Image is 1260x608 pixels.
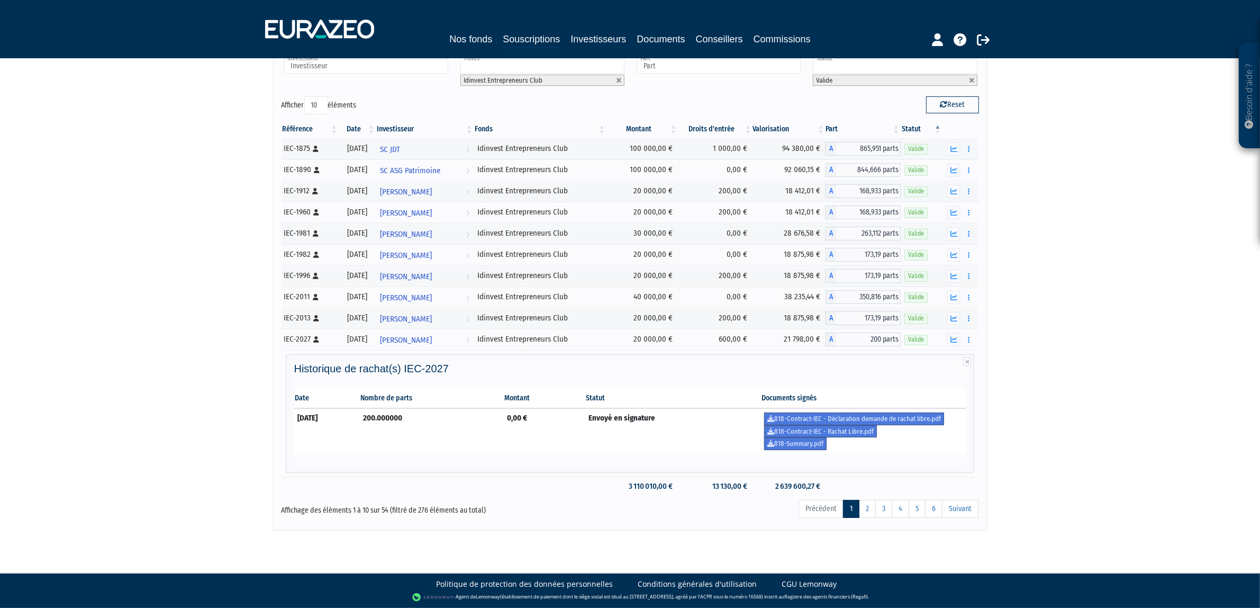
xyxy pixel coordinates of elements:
[826,163,836,177] span: A
[339,120,376,138] th: Date: activer pour trier la colonne par ordre croissant
[477,334,602,345] div: Idinvest Entrepreneurs Club
[342,164,372,175] div: [DATE]
[826,142,901,156] div: A - Idinvest Entrepreneurs Club
[753,159,826,181] td: 92 060,15 €
[474,120,606,138] th: Fonds: activer pour trier la colonne par ordre croissant
[606,477,678,496] td: 3 110 010,00 €
[376,308,474,329] a: [PERSON_NAME]
[784,594,868,601] a: Registre des agents financiers (Regafi)
[284,143,335,154] div: IEC-1875
[836,184,901,198] span: 168,933 parts
[678,477,753,496] td: 13 130,00 €
[836,248,901,262] span: 173,19 parts
[826,184,836,198] span: A
[678,159,753,181] td: 0,00 €
[294,389,359,408] th: Date
[380,161,440,181] span: SC ASG Patrimoine
[476,594,500,601] a: Lemonway
[284,291,335,302] div: IEC-2011
[764,437,827,450] a: 818-Summary.pdf
[678,329,753,350] td: 600,00 €
[464,76,542,84] span: Idinvest Entrepreneurs Club
[466,182,469,202] i: Voir l'investisseur
[313,146,319,152] i: [Français] Personne physique
[380,182,432,202] span: [PERSON_NAME]
[477,228,602,239] div: Idinvest Entrepreneurs Club
[904,335,928,345] span: Valide
[282,120,339,138] th: Référence : activer pour trier la colonne par ordre croissant
[753,181,826,202] td: 18 412,01 €
[909,500,926,518] a: 5
[843,500,859,518] a: 1
[678,202,753,223] td: 200,00 €
[294,408,359,454] td: [DATE]
[826,205,836,219] span: A
[764,413,944,425] a: 818-Contract-IEC - Déclaration demande de rachat libre.pdf
[901,120,942,138] th: Statut : activer pour trier la colonne par ordre d&eacute;croissant
[314,252,320,258] i: [Français] Personne physique
[314,315,320,321] i: [Français] Personne physique
[376,120,474,138] th: Investisseur: activer pour trier la colonne par ordre croissant
[380,246,432,265] span: [PERSON_NAME]
[638,579,757,589] a: Conditions générales d'utilisation
[637,32,685,47] a: Documents
[376,181,474,202] a: [PERSON_NAME]
[342,185,372,196] div: [DATE]
[314,167,320,173] i: [Français] Personne physique
[376,202,474,223] a: [PERSON_NAME]
[826,290,836,304] span: A
[466,225,469,244] i: Voir l'investisseur
[342,207,372,218] div: [DATE]
[466,330,469,350] i: Voir l'investisseur
[836,333,901,346] span: 200 parts
[826,142,836,156] span: A
[304,96,328,114] select: Afficheréléments
[466,288,469,308] i: Voir l'investisseur
[376,244,474,265] a: [PERSON_NAME]
[313,230,319,237] i: [Français] Personne physique
[284,164,335,175] div: IEC-1890
[503,408,585,454] td: 0,00 €
[753,120,826,138] th: Valorisation: activer pour trier la colonne par ordre croissant
[678,308,753,329] td: 200,00 €
[503,389,585,408] th: Montant
[904,271,928,281] span: Valide
[606,287,678,308] td: 40 000,00 €
[294,363,966,374] h4: Historique de rachat(s) IEC-2027
[606,181,678,202] td: 20 000,00 €
[678,120,753,138] th: Droits d'entrée: activer pour trier la colonne par ordre croissant
[904,186,928,196] span: Valide
[826,227,901,240] div: A - Idinvest Entrepreneurs Club
[925,500,942,518] a: 6
[606,244,678,265] td: 20 000,00 €
[826,290,901,304] div: A - Idinvest Entrepreneurs Club
[904,229,928,239] span: Valide
[836,227,901,240] span: 263,112 parts
[11,592,1249,603] div: - Agent de (établissement de paiement dont le siège social est situé au [STREET_ADDRESS], agréé p...
[606,329,678,350] td: 20 000,00 €
[942,500,978,518] a: Suivant
[826,248,836,262] span: A
[826,248,901,262] div: A - Idinvest Entrepreneurs Club
[678,138,753,159] td: 1 000,00 €
[606,202,678,223] td: 20 000,00 €
[678,265,753,287] td: 200,00 €
[380,309,432,329] span: [PERSON_NAME]
[313,294,319,300] i: [Français] Personne physique
[314,336,320,343] i: [Français] Personne physique
[284,270,335,281] div: IEC-1996
[477,164,602,175] div: Idinvest Entrepreneurs Club
[570,32,626,47] a: Investisseurs
[376,265,474,287] a: [PERSON_NAME]
[826,163,901,177] div: A - Idinvest Entrepreneurs Club
[342,312,372,324] div: [DATE]
[904,208,928,218] span: Valide
[606,120,678,138] th: Montant: activer pour trier la colonne par ordre croissant
[380,288,432,308] span: [PERSON_NAME]
[753,223,826,244] td: 28 676,58 €
[466,246,469,265] i: Voir l'investisseur
[284,207,335,218] div: IEC-1960
[466,161,469,181] i: Voir l'investisseur
[760,389,966,408] th: Documents signés
[466,140,469,159] i: Voir l'investisseur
